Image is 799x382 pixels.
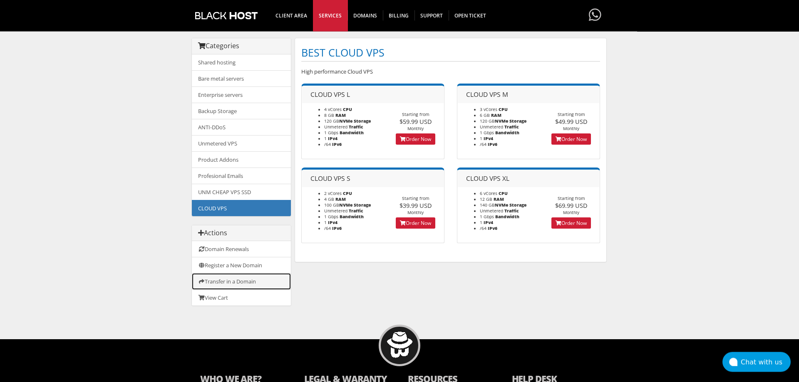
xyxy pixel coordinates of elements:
[480,106,497,112] span: 3 vCores
[387,111,444,131] div: Starting from Monthly
[349,208,363,214] b: Traffic
[509,118,526,124] b: Storage
[192,289,291,306] a: View Cart
[324,225,331,231] span: /64
[495,118,508,124] b: NVMe
[332,141,342,147] b: IPv6
[480,124,503,130] span: Unmetered
[494,196,504,202] b: RAM
[543,111,600,131] div: Starting from Monthly
[324,219,327,225] span: 1
[324,202,352,208] span: 100 GB
[480,214,494,219] span: 1 Gbps
[192,200,291,216] a: CLOUD VPS
[339,118,352,124] b: NVMe
[324,112,334,118] span: 8 GB
[399,117,432,126] span: $59.99 USD
[551,217,591,229] a: Order Now
[414,10,449,21] span: Support
[504,124,519,130] b: Traffic
[324,106,342,112] span: 4 vCores
[480,196,492,202] span: 12 GB
[192,119,291,136] a: ANTI-DDoS
[509,202,526,208] b: Storage
[324,190,342,196] span: 2 vCores
[310,90,350,99] span: CLOUD VPS L
[480,219,482,225] span: 1
[491,112,501,118] b: RAM
[192,86,291,103] a: Enterprise servers
[499,190,508,196] b: CPU
[480,208,503,214] span: Unmetered
[343,190,352,196] b: CPU
[480,118,508,124] span: 120 GB
[499,106,508,112] b: CPU
[551,133,591,145] a: Order Now
[480,136,482,141] span: 1
[480,202,508,208] span: 140 GB
[270,10,313,21] span: CLIENT AREA
[480,141,486,147] span: /64
[192,151,291,168] a: Product Addons
[466,90,508,99] span: CLOUD VPS M
[504,208,519,214] b: Traffic
[555,201,588,209] span: $69.99 USD
[399,201,432,209] span: $39.99 USD
[335,196,346,202] b: RAM
[324,118,352,124] span: 120 GB
[324,214,338,219] span: 1 Gbps
[340,214,364,219] b: Bandwidth
[495,130,519,136] b: Bandwidth
[339,202,352,208] b: NVMe
[349,124,363,130] b: Traffic
[328,136,337,141] b: IPv4
[722,352,791,372] button: Chat with us
[484,136,493,141] b: IPv4
[354,202,371,208] b: Storage
[310,174,350,183] span: CLOUD VPS S
[192,184,291,200] a: UNM CHEAP VPS SSD
[192,241,291,257] a: Domain Renewals
[192,103,291,119] a: Backup Storage
[449,10,492,21] span: Open Ticket
[480,112,490,118] span: 6 GB
[396,217,435,229] a: Order Now
[313,10,348,21] span: SERVICES
[192,135,291,152] a: Unmetered VPS
[383,10,415,21] span: Billing
[192,168,291,184] a: Profesional Emails
[480,225,486,231] span: /64
[324,141,331,147] span: /64
[495,214,519,219] b: Bandwidth
[343,106,352,112] b: CPU
[488,225,497,231] b: IPv6
[332,225,342,231] b: IPv6
[555,117,588,126] span: $49.99 USD
[324,208,347,214] span: Unmetered
[324,130,338,136] span: 1 Gbps
[495,202,508,208] b: NVMe
[484,219,493,225] b: IPv4
[340,130,364,136] b: Bandwidth
[301,68,600,75] p: High performance Cloud VPS
[387,195,444,215] div: Starting from Monthly
[354,118,371,124] b: Storage
[324,136,327,141] span: 1
[192,54,291,71] a: Shared hosting
[301,44,600,62] h1: BEST CLOUD VPS
[543,195,600,215] div: Starting from Monthly
[387,332,413,358] img: BlackHOST mascont, Blacky.
[466,174,509,183] span: CLOUD VPS XL
[324,124,347,130] span: Unmetered
[192,273,291,290] a: Transfer in a Domain
[396,133,435,145] a: Order Now
[488,141,497,147] b: IPv6
[198,42,285,50] h3: Categories
[192,257,291,274] a: Register a New Domain
[324,196,334,202] span: 4 GB
[347,10,383,21] span: Domains
[192,70,291,87] a: Bare metal servers
[328,219,337,225] b: IPv4
[480,130,494,136] span: 1 Gbps
[480,190,497,196] span: 6 vCores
